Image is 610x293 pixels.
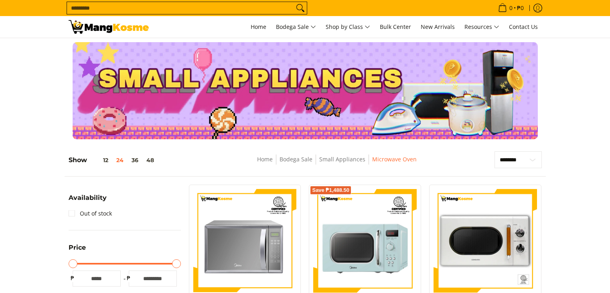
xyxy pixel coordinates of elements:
span: ₱0 [516,5,525,11]
span: Contact Us [509,23,538,31]
span: • [496,4,526,12]
a: Bulk Center [376,16,415,38]
a: Small Appliances [319,155,365,163]
img: Midea 20 L Digital Microwave Oven (Class B) [193,189,297,293]
span: Resources [464,22,499,32]
span: Microwave Oven [372,155,417,165]
a: Bodega Sale [280,155,312,163]
summary: Open [69,244,86,257]
a: Home [257,155,273,163]
a: Out of stock [69,207,112,220]
a: Contact Us [505,16,542,38]
button: 12 [87,157,112,163]
button: Search [294,2,307,14]
nav: Main Menu [157,16,542,38]
img: Small Appliances l Mang Kosme: Home Appliances Warehouse Sale Microwave Oven [69,20,149,34]
span: Bulk Center [380,23,411,31]
button: 48 [142,157,158,163]
a: New Arrivals [417,16,459,38]
a: Resources [460,16,503,38]
button: 24 [112,157,128,163]
h5: Show [69,156,158,164]
span: ₱ [69,274,77,282]
summary: Open [69,195,107,207]
span: Bodega Sale [276,22,316,32]
span: 0 [508,5,514,11]
span: New Arrivals [421,23,455,31]
img: Midea 20 L Digital Control Microwave Oven, Light Blue (Class B) [313,189,417,293]
a: Bodega Sale [272,16,320,38]
nav: Breadcrumbs [204,155,470,173]
span: ₱ [125,274,133,282]
img: condura-vintage-style-20-liter-micowave-oven-with-icc-sticker-class-a-full-front-view-mang-kosme [434,189,537,293]
span: Shop by Class [326,22,370,32]
span: Availability [69,195,107,201]
a: Shop by Class [322,16,374,38]
a: Home [247,16,270,38]
span: Save ₱1,488.50 [312,188,349,193]
button: 36 [128,157,142,163]
span: Price [69,244,86,251]
span: Home [251,23,266,31]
